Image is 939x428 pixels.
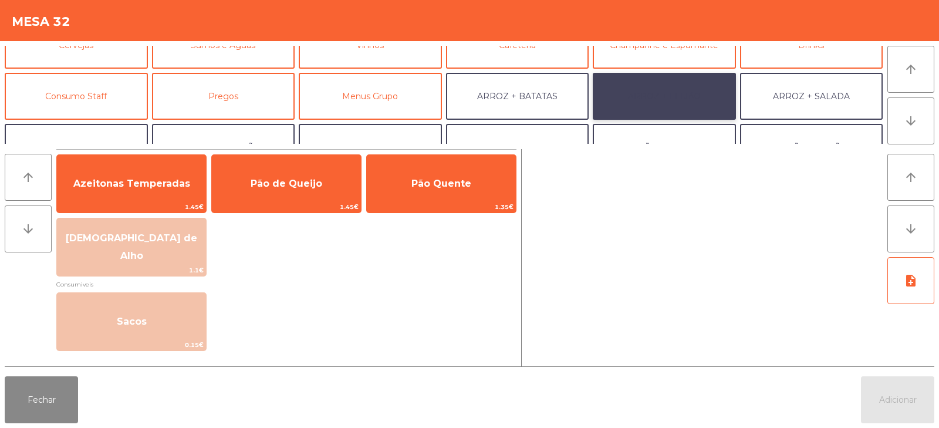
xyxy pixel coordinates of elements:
button: arrow_downward [5,205,52,252]
i: arrow_downward [904,114,918,128]
span: 1.35€ [367,201,516,213]
span: 1.45€ [57,201,206,213]
button: arrow_downward [887,205,934,252]
button: Pregos [152,73,295,120]
span: 1.45€ [212,201,361,213]
span: 0.15€ [57,339,206,351]
button: arrow_upward [5,154,52,201]
button: BATATA + FEIJÃO [152,124,295,171]
button: ARROZ + FEIJÃO [593,73,736,120]
button: BATATA + SALADA [299,124,442,171]
span: [DEMOGRAPHIC_DATA] de Alho [66,232,197,261]
button: Fechar [5,376,78,423]
button: Menus Grupo [299,73,442,120]
i: arrow_downward [904,222,918,236]
span: Pão de Queijo [251,178,322,189]
button: ARROZ + BATATAS [446,73,589,120]
button: ARROZ + ARROZ [5,124,148,171]
button: Consumo Staff [5,73,148,120]
i: arrow_upward [904,170,918,184]
i: arrow_upward [904,62,918,76]
span: Azeitonas Temperadas [73,178,190,189]
i: arrow_downward [21,222,35,236]
h4: Mesa 32 [12,13,70,31]
button: note_add [887,257,934,304]
button: FEIJÃO + FEIJÃO [740,124,883,171]
span: Pão Quente [411,178,471,189]
span: Consumiveis [56,279,516,290]
i: note_add [904,274,918,288]
span: 1.1€ [57,265,206,276]
i: arrow_upward [21,170,35,184]
button: ARROZ + SALADA [740,73,883,120]
button: FEIJÃO + SALADA [593,124,736,171]
button: arrow_upward [887,46,934,93]
button: arrow_upward [887,154,934,201]
button: arrow_downward [887,97,934,144]
span: Sacos [117,316,147,327]
button: BATATA + BATATA [446,124,589,171]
